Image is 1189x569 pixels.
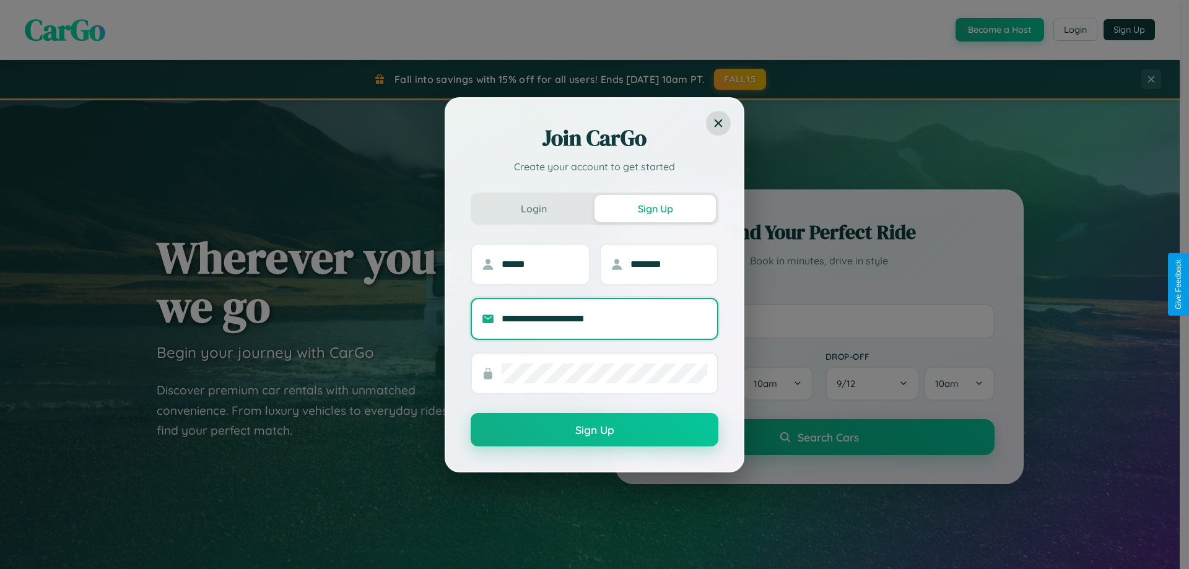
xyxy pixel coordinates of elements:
button: Sign Up [594,195,716,222]
h2: Join CarGo [471,123,718,153]
div: Give Feedback [1174,259,1183,310]
button: Login [473,195,594,222]
button: Sign Up [471,413,718,446]
p: Create your account to get started [471,159,718,174]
